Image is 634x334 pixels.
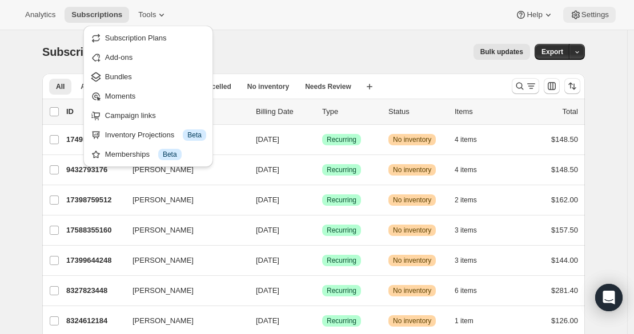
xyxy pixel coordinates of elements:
span: Bulk updates [480,47,523,56]
button: [PERSON_NAME] [126,282,240,300]
span: [PERSON_NAME] [133,194,194,206]
p: Status [388,106,446,117]
span: 3 items [455,226,477,235]
span: No inventory [393,256,431,265]
div: Type [322,106,379,117]
span: Recurring [327,165,356,174]
span: Bundles [105,72,132,81]
span: 1 item [455,316,474,325]
button: [PERSON_NAME] [126,251,240,270]
span: No inventory [247,82,289,91]
span: Recurring [327,135,356,144]
button: Search and filter results [512,78,539,94]
button: Moments [87,87,210,105]
span: 2 items [455,195,477,205]
span: [DATE] [256,165,279,174]
button: [PERSON_NAME] [126,221,240,239]
span: $148.50 [551,135,578,144]
button: Inventory Projections [87,126,210,144]
span: Analytics [25,10,55,19]
button: Create new view [360,79,379,95]
div: 17399644248[PERSON_NAME][DATE]SuccessRecurringWarningNo inventory3 items$144.00 [66,252,578,268]
button: Bundles [87,68,210,86]
span: $144.00 [551,256,578,264]
div: IDCustomerBilling DateTypeStatusItemsTotal [66,106,578,117]
span: No inventory [393,286,431,295]
span: $281.40 [551,286,578,295]
button: [PERSON_NAME] [126,191,240,209]
span: [DATE] [256,226,279,234]
p: 17495687256 [66,134,123,145]
span: [PERSON_NAME] [133,285,194,296]
span: [PERSON_NAME] [133,255,194,266]
button: Tools [131,7,174,23]
button: Settings [563,7,616,23]
span: Beta [163,150,177,159]
div: Items [455,106,512,117]
div: 8327823448[PERSON_NAME][DATE]SuccessRecurringWarningNo inventory6 items$281.40 [66,283,578,299]
p: 17588355160 [66,225,123,236]
button: Export [535,44,570,60]
button: 3 items [455,222,489,238]
span: No inventory [393,165,431,174]
span: [DATE] [256,135,279,144]
button: Help [508,7,560,23]
div: 9432793176[PERSON_NAME][DATE]SuccessRecurringWarningNo inventory4 items$148.50 [66,162,578,178]
button: [PERSON_NAME] [126,312,240,330]
span: Recurring [327,195,356,205]
span: Subscriptions [71,10,122,19]
p: Total [563,106,578,117]
button: Memberships [87,145,210,164]
div: Memberships [105,149,206,160]
span: No inventory [393,316,431,325]
span: 6 items [455,286,477,295]
p: 8327823448 [66,285,123,296]
button: Campaign links [87,107,210,125]
button: 6 items [455,283,489,299]
div: 8324612184[PERSON_NAME][DATE]SuccessRecurringWarningNo inventory1 item$126.00 [66,313,578,329]
button: Bulk updates [474,44,530,60]
p: 17399644248 [66,255,123,266]
span: [DATE] [256,316,279,325]
button: Customize table column order and visibility [544,78,560,94]
span: $148.50 [551,165,578,174]
span: [PERSON_NAME] [133,315,194,327]
button: Sort the results [564,78,580,94]
button: Subscriptions [65,7,129,23]
span: [DATE] [256,256,279,264]
span: [DATE] [256,195,279,204]
button: 4 items [455,162,489,178]
span: Help [527,10,542,19]
span: Add-ons [105,53,133,62]
span: Recurring [327,226,356,235]
p: 9432793176 [66,164,123,176]
p: ID [66,106,123,117]
span: $157.50 [551,226,578,234]
div: 17588355160[PERSON_NAME][DATE]SuccessRecurringWarningNo inventory3 items$157.50 [66,222,578,238]
span: Recurring [327,286,356,295]
span: Recurring [327,256,356,265]
span: Settings [581,10,609,19]
span: No inventory [393,135,431,144]
span: Tools [138,10,156,19]
span: Recurring [327,316,356,325]
button: 4 items [455,132,489,148]
span: [PERSON_NAME] [133,225,194,236]
span: Campaign links [105,111,156,120]
button: Add-ons [87,48,210,67]
span: Moments [105,92,135,100]
span: Beta [187,131,202,140]
button: 1 item [455,313,486,329]
span: Needs Review [305,82,351,91]
div: 17398759512[PERSON_NAME][DATE]SuccessRecurringWarningNo inventory2 items$162.00 [66,192,578,208]
p: 17398759512 [66,194,123,206]
span: $126.00 [551,316,578,325]
span: All [56,82,65,91]
div: 17495687256[PERSON_NAME][DATE]SuccessRecurringWarningNo inventory4 items$148.50 [66,132,578,148]
p: 8324612184 [66,315,123,327]
span: [DATE] [256,286,279,295]
button: Subscription Plans [87,29,210,47]
span: $162.00 [551,195,578,204]
button: Analytics [18,7,62,23]
span: Subscriptions [42,46,117,58]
